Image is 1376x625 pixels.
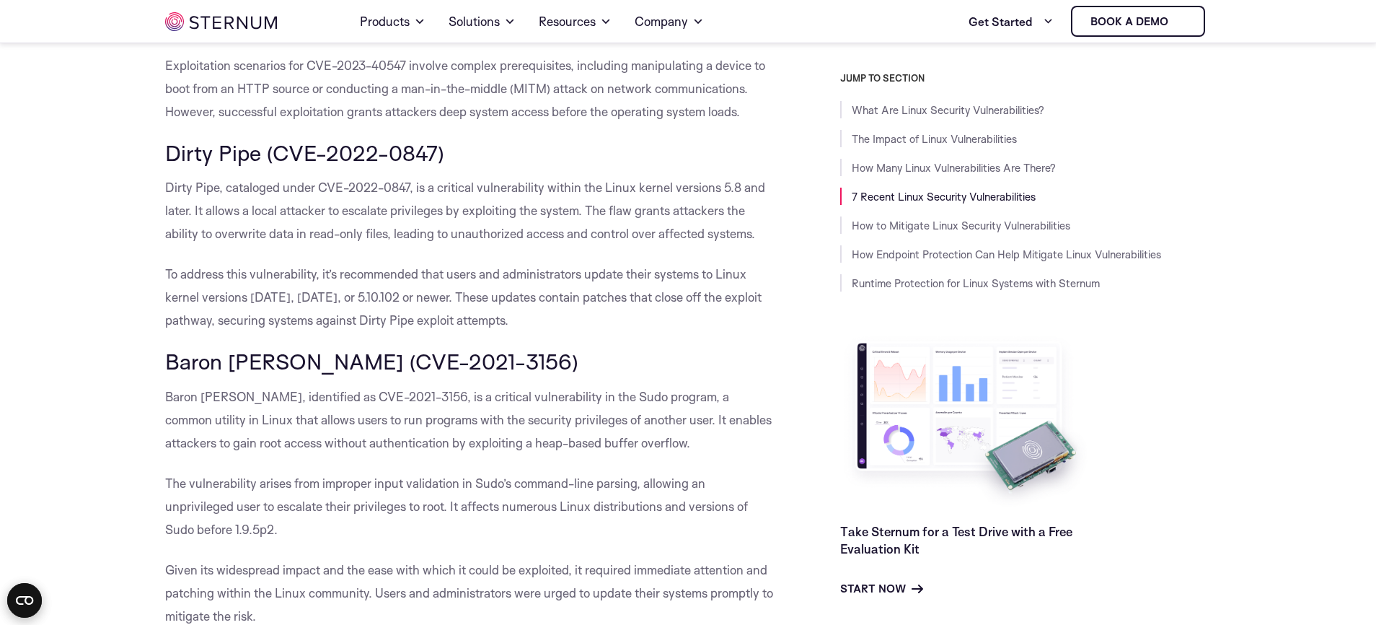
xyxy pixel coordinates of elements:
[165,389,772,450] span: Baron [PERSON_NAME], identified as CVE-2021-3156, is a critical vulnerability in the Sudo program...
[1071,6,1205,37] a: Book a demo
[840,524,1072,556] a: Take Sternum for a Test Drive with a Free Evaluation Kit
[852,248,1161,261] a: How Endpoint Protection Can Help Mitigate Linux Vulnerabilities
[840,332,1093,512] img: Take Sternum for a Test Drive with a Free Evaluation Kit
[635,1,704,42] a: Company
[7,583,42,618] button: Open CMP widget
[840,72,1211,84] h3: JUMP TO SECTION
[360,1,425,42] a: Products
[165,139,444,166] span: Dirty Pipe (CVE-2022-0847)
[539,1,612,42] a: Resources
[165,562,773,624] span: Given its widespread impact and the ease with which it could be exploited, it required immediate ...
[1174,16,1186,27] img: sternum iot
[852,103,1044,117] a: What Are Linux Security Vulnerabilities?
[165,348,578,375] span: Baron [PERSON_NAME] (CVE-2021-3156)
[840,580,923,598] a: Start Now
[165,266,762,328] span: To address this vulnerability, it’s recommended that users and administrators update their system...
[165,476,748,537] span: The vulnerability arises from improper input validation in Sudo’s command-line parsing, allowing ...
[852,161,1056,175] a: How Many Linux Vulnerabilities Are There?
[165,180,765,241] span: Dirty Pipe, cataloged under CVE-2022-0847, is a critical vulnerability within the Linux kernel ve...
[852,190,1036,204] a: 7 Recent Linux Security Vulnerabilities
[165,12,277,31] img: sternum iot
[852,132,1017,146] a: The Impact of Linux Vulnerabilities
[852,219,1070,232] a: How to Mitigate Linux Security Vulnerabilities
[165,58,765,119] span: Exploitation scenarios for CVE-2023-40547 involve complex prerequisites, including manipulating a...
[449,1,516,42] a: Solutions
[969,7,1054,36] a: Get Started
[852,276,1100,290] a: Runtime Protection for Linux Systems with Sternum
